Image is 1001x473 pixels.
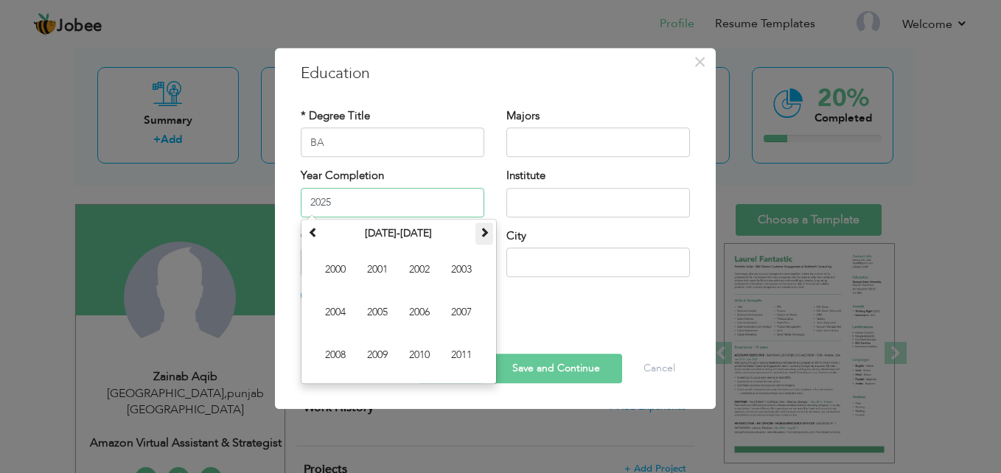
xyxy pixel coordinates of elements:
span: 2001 [357,250,397,290]
label: Majors [506,108,540,124]
span: 2002 [400,250,439,290]
label: * Degree Title [301,108,370,124]
th: Select Decade [322,223,475,245]
span: 2007 [442,292,481,332]
span: Previous Decade [308,227,318,237]
span: 2003 [442,250,481,290]
label: Year Completion [301,168,384,183]
button: Cancel [629,354,690,383]
span: × [694,49,706,75]
span: 2000 [315,250,355,290]
span: 2011 [442,335,481,375]
span: 2006 [400,292,439,332]
span: Next Decade [479,227,489,237]
span: 2005 [357,292,397,332]
span: 2004 [315,292,355,332]
span: 2010 [400,335,439,375]
label: Institute [506,168,545,183]
button: Close [688,50,712,74]
span: 2008 [315,335,355,375]
button: Save and Continue [490,354,622,383]
label: City [506,228,526,244]
span: 2009 [357,335,397,375]
h3: Education [301,63,690,85]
